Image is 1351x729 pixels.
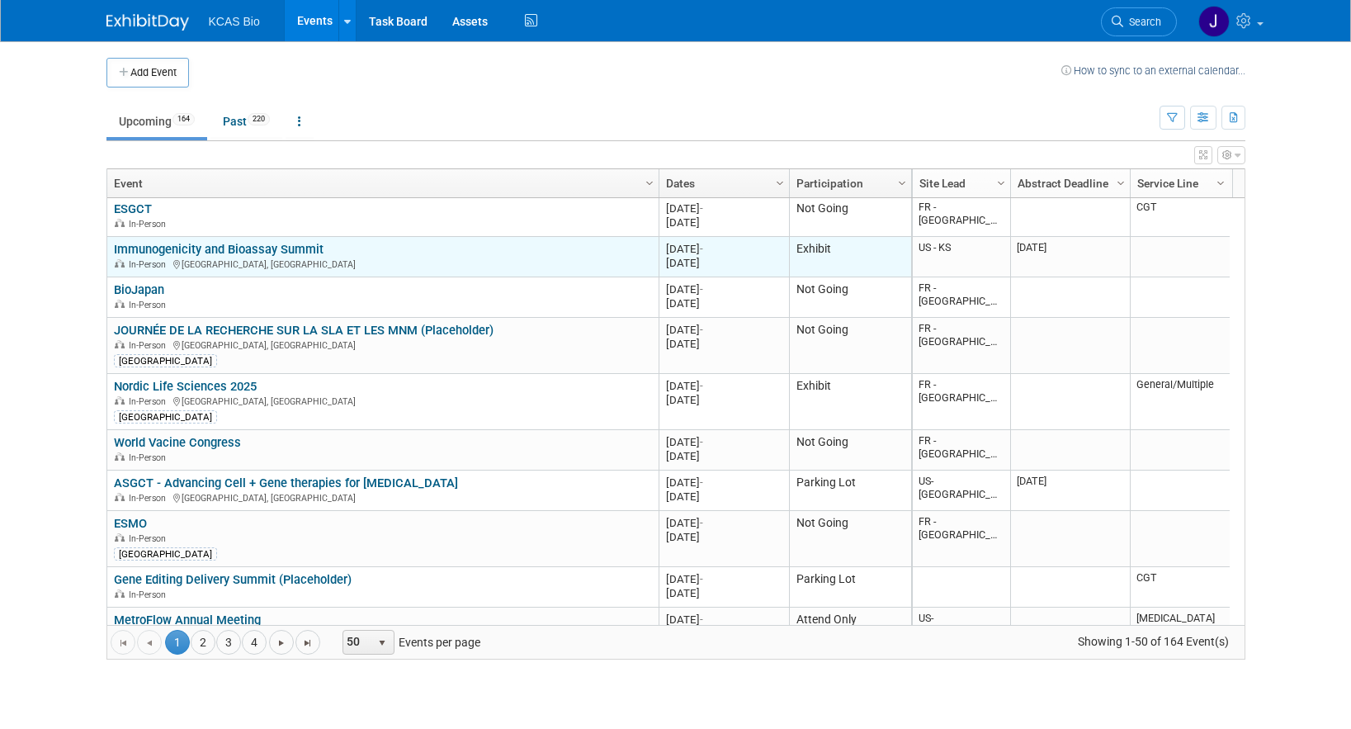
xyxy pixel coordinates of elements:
div: [GEOGRAPHIC_DATA] [114,354,217,367]
span: In-Person [129,589,171,600]
img: In-Person Event [115,396,125,405]
span: - [700,243,703,255]
img: Jason Hannah [1198,6,1230,37]
a: BioJapan [114,282,164,297]
a: Participation [796,169,900,197]
div: [DATE] [666,323,782,337]
a: ESGCT [114,201,152,216]
a: 3 [216,630,241,655]
div: [GEOGRAPHIC_DATA], [GEOGRAPHIC_DATA] [114,338,651,352]
td: FR - [GEOGRAPHIC_DATA] [913,374,1010,430]
span: 220 [248,113,270,125]
a: World Vacine Congress [114,435,241,450]
a: Go to the next page [269,630,294,655]
span: In-Person [129,533,171,544]
div: [DATE] [666,337,782,351]
span: 50 [343,631,371,654]
td: General/Multiple [1130,374,1230,430]
td: Attend Only [789,608,911,648]
a: Column Settings [771,169,789,194]
img: In-Person Event [115,259,125,267]
td: US- [GEOGRAPHIC_DATA] [913,471,1010,511]
a: Event [114,169,648,197]
a: ASGCT - Advancing Cell + Gene therapies for [MEDICAL_DATA] [114,476,458,490]
img: In-Person Event [115,493,125,501]
span: - [700,324,703,336]
img: In-Person Event [115,300,125,308]
img: In-Person Event [115,219,125,227]
a: Abstract Deadline [1018,169,1119,197]
a: Column Settings [1112,169,1130,194]
a: 4 [242,630,267,655]
img: In-Person Event [115,589,125,598]
a: Past220 [210,106,282,137]
span: Column Settings [1114,177,1127,190]
a: Go to the last page [295,630,320,655]
a: Site Lead [919,169,999,197]
td: Not Going [789,430,911,471]
div: [GEOGRAPHIC_DATA], [GEOGRAPHIC_DATA] [114,394,651,408]
a: Immunogenicity and Bioassay Summit [114,242,324,257]
span: Go to the previous page [143,637,156,650]
a: Go to the first page [111,630,135,655]
a: Search [1101,7,1177,36]
div: [DATE] [666,379,782,393]
a: 2 [191,630,215,655]
div: [DATE] [666,476,782,490]
td: Not Going [789,511,911,567]
span: Column Settings [643,177,656,190]
div: [DATE] [666,490,782,504]
img: In-Person Event [115,340,125,348]
td: US- [GEOGRAPHIC_DATA] [913,608,1010,648]
div: [GEOGRAPHIC_DATA] [114,410,217,424]
span: Column Settings [773,177,787,190]
a: Upcoming164 [106,106,207,137]
div: [DATE] [666,516,782,530]
span: Go to the last page [301,637,314,650]
div: [DATE] [666,215,782,230]
td: FR - [GEOGRAPHIC_DATA] [913,318,1010,374]
span: - [700,283,703,296]
span: Column Settings [1214,177,1227,190]
td: CGT [1130,196,1230,237]
div: [DATE] [666,435,782,449]
span: - [700,573,703,585]
a: How to sync to an external calendar... [1061,64,1245,77]
span: - [700,476,703,489]
img: In-Person Event [115,452,125,461]
a: Column Settings [992,169,1010,194]
a: Nordic Life Sciences 2025 [114,379,257,394]
td: FR - [GEOGRAPHIC_DATA] [913,196,1010,237]
a: Dates [666,169,778,197]
div: [DATE] [666,613,782,627]
a: ESMO [114,516,147,531]
a: MetroFlow Annual Meeting [114,613,261,627]
div: [DATE] [666,256,782,270]
div: [GEOGRAPHIC_DATA] [114,547,217,561]
span: 164 [172,113,195,125]
span: Column Settings [994,177,1008,190]
td: Not Going [789,318,911,374]
div: [DATE] [666,201,782,215]
div: [GEOGRAPHIC_DATA], [GEOGRAPHIC_DATA] [114,490,651,504]
span: Column Settings [895,177,909,190]
span: In-Person [129,396,171,407]
div: [DATE] [666,586,782,600]
a: JOURNÉE DE LA RECHERCHE SUR LA SLA ET LES MNM (Placeholder) [114,323,494,338]
div: [DATE] [666,572,782,586]
span: In-Person [129,300,171,310]
span: - [700,613,703,626]
div: [GEOGRAPHIC_DATA], [GEOGRAPHIC_DATA] [114,257,651,271]
td: Parking Lot [789,471,911,511]
td: Exhibit [789,374,911,430]
span: select [376,637,389,650]
span: Search [1123,16,1161,28]
div: [DATE] [666,242,782,256]
td: [DATE] [1010,471,1130,511]
td: Parking Lot [789,567,911,608]
a: Go to the previous page [137,630,162,655]
span: Showing 1-50 of 164 Event(s) [1062,630,1244,653]
td: Not Going [789,277,911,318]
td: Not Going [789,196,911,237]
span: KCAS Bio [209,15,260,28]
